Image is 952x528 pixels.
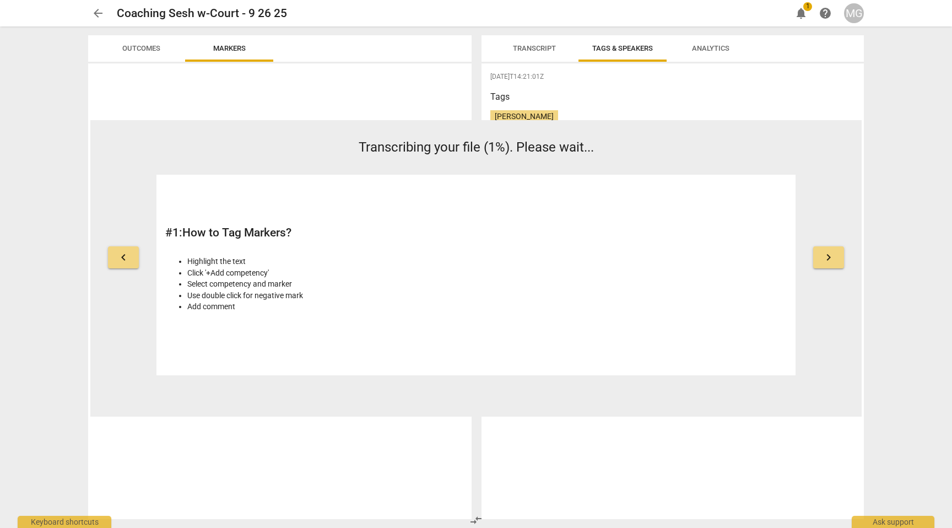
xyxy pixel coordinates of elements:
button: Notifications [791,3,811,23]
li: Add comment [187,301,470,313]
li: Select competency and marker [187,278,470,290]
span: arrow_back [91,7,105,20]
button: MG [844,3,864,23]
div: Keyboard shortcuts [18,516,111,528]
span: Transcript [513,44,556,52]
span: help [819,7,832,20]
h2: # 1 : How to Tag Markers? [165,226,470,240]
span: Transcribing your file (1%). Please wait... [359,139,594,155]
span: [PERSON_NAME] [490,112,558,121]
span: compare_arrows [469,514,483,527]
span: Analytics [692,44,729,52]
div: Ask support [852,516,934,528]
span: Outcomes [122,44,160,52]
li: Click '+Add competency' [187,267,470,279]
span: Markers [213,44,246,52]
span: [DATE]T14:21:01Z [490,72,855,82]
span: notifications [794,7,808,20]
span: keyboard_arrow_left [117,251,130,264]
a: Help [815,3,835,23]
li: Highlight the text [187,256,470,267]
h3: Tags [490,90,855,104]
span: Tags & Speakers [592,44,653,52]
h2: Coaching Sesh w-Court - 9 26 25 [117,7,287,20]
span: keyboard_arrow_right [822,251,835,264]
span: 1 [803,2,812,11]
li: Use double click for negative mark [187,290,470,301]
